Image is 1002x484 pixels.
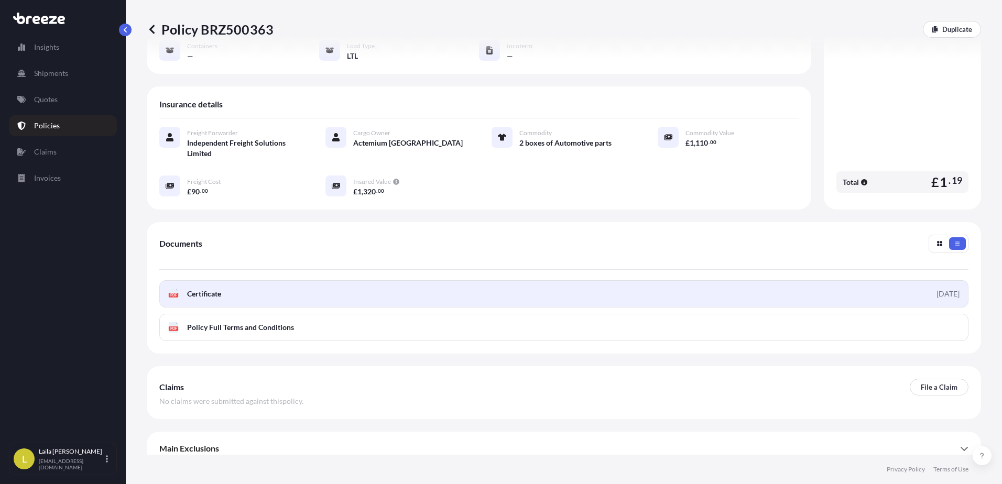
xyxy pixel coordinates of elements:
[843,177,859,188] span: Total
[159,396,303,406] span: No claims were submitted against this policy .
[690,139,694,147] span: 1
[923,21,981,38] a: Duplicate
[357,188,362,195] span: 1
[378,189,384,193] span: 00
[159,443,219,454] span: Main Exclusions
[9,89,117,110] a: Quotes
[39,447,104,456] p: Laila [PERSON_NAME]
[694,139,695,147] span: ,
[709,140,710,144] span: .
[363,188,376,195] span: 320
[202,189,208,193] span: 00
[353,129,390,137] span: Cargo Owner
[34,94,58,105] p: Quotes
[695,139,708,147] span: 110
[159,280,968,307] a: PDFCertificate[DATE]
[170,327,177,331] text: PDF
[685,139,690,147] span: £
[9,115,117,136] a: Policies
[353,178,391,186] span: Insured Value
[685,129,734,137] span: Commodity Value
[187,178,221,186] span: Freight Cost
[159,314,968,341] a: PDFPolicy Full Terms and Conditions
[170,293,177,297] text: PDF
[921,382,957,392] p: File a Claim
[940,175,947,189] span: 1
[187,188,191,195] span: £
[931,175,939,189] span: £
[353,138,463,148] span: Actemium [GEOGRAPHIC_DATA]
[159,238,202,249] span: Documents
[933,465,968,474] a: Terms of Use
[34,42,59,52] p: Insights
[34,120,60,131] p: Policies
[34,173,61,183] p: Invoices
[9,63,117,84] a: Shipments
[9,168,117,189] a: Invoices
[887,465,925,474] a: Privacy Policy
[519,138,612,148] span: 2 boxes of Automotive parts
[376,189,377,193] span: .
[34,147,57,157] p: Claims
[22,454,27,464] span: L
[9,37,117,58] a: Insights
[362,188,363,195] span: ,
[187,289,221,299] span: Certificate
[353,188,357,195] span: £
[191,188,200,195] span: 90
[147,21,274,38] p: Policy BRZ500363
[710,140,716,144] span: 00
[159,436,968,461] div: Main Exclusions
[942,24,972,35] p: Duplicate
[910,379,968,395] a: File a Claim
[949,178,951,184] span: .
[187,322,294,333] span: Policy Full Terms and Conditions
[200,189,201,193] span: .
[34,68,68,79] p: Shipments
[519,129,552,137] span: Commodity
[187,129,238,137] span: Freight Forwarder
[9,141,117,162] a: Claims
[159,99,223,109] span: Insurance details
[187,138,300,159] span: Independent Freight Solutions Limited
[39,458,104,470] p: [EMAIL_ADDRESS][DOMAIN_NAME]
[159,382,184,392] span: Claims
[936,289,960,299] div: [DATE]
[952,178,962,184] span: 19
